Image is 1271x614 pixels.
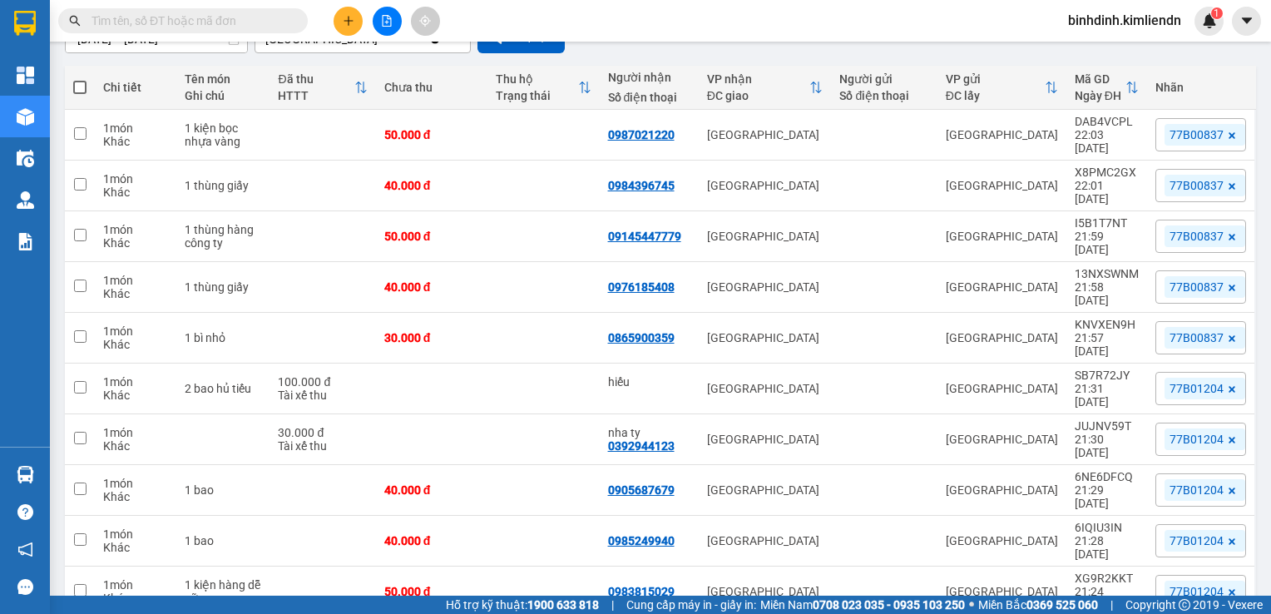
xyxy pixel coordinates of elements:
div: 0985249940 [608,534,675,547]
div: 21:24 [DATE] [1075,585,1139,612]
th: Toggle SortBy [487,66,599,110]
div: [GEOGRAPHIC_DATA] [946,534,1058,547]
div: Trạng thái [496,89,577,102]
div: 1 bì nhỏ [185,331,262,344]
div: 1 món [103,477,168,490]
div: 1 món [103,375,168,389]
div: 40.000 đ [384,483,479,497]
div: Khác [103,389,168,402]
span: 77B01204 [1170,381,1224,396]
strong: 0369 525 060 [1026,598,1098,612]
div: hiếu [608,375,690,389]
span: caret-down [1239,13,1254,28]
div: [GEOGRAPHIC_DATA] [707,534,823,547]
div: 09145447779 [608,230,681,243]
span: ⚪️ [969,602,974,608]
span: 77B01204 [1170,533,1224,548]
span: notification [17,542,33,557]
div: Tài xế thu [278,439,367,453]
div: 0983815029 [608,585,675,598]
img: solution-icon [17,233,34,250]
div: Đã thu [278,72,354,86]
span: binhdinh.kimliendn [1055,10,1194,31]
th: Toggle SortBy [1066,66,1147,110]
div: [GEOGRAPHIC_DATA] [707,179,823,192]
button: file-add [373,7,402,36]
th: Toggle SortBy [270,66,375,110]
div: [GEOGRAPHIC_DATA] [946,280,1058,294]
div: [GEOGRAPHIC_DATA] [946,433,1058,446]
div: 50.000 đ [384,585,479,598]
span: 1 [1214,7,1219,19]
div: 22:03 [DATE] [1075,128,1139,155]
img: warehouse-icon [17,108,34,126]
img: warehouse-icon [17,466,34,483]
div: 2 bao hủ tiếu [185,382,262,395]
span: 77B00837 [1170,280,1224,295]
div: 50.000 đ [384,230,479,243]
div: 6NE6DFCQ [1075,470,1139,483]
div: 1 món [103,274,168,287]
button: plus [334,7,363,36]
input: Tìm tên, số ĐT hoặc mã đơn [91,12,288,30]
div: 21:59 [DATE] [1075,230,1139,256]
div: 22:01 [DATE] [1075,179,1139,205]
span: Miền Nam [760,596,965,614]
span: Cung cấp máy in - giấy in: [626,596,756,614]
div: 21:31 [DATE] [1075,382,1139,409]
div: 21:58 [DATE] [1075,280,1139,307]
div: 0976185408 [608,280,675,294]
button: aim [411,7,440,36]
div: Khác [103,439,168,453]
div: [GEOGRAPHIC_DATA] [707,280,823,294]
div: 21:29 [DATE] [1075,483,1139,510]
div: Số điện thoại [608,91,690,104]
div: VP nhận [707,72,810,86]
div: 1 món [103,324,168,338]
div: [GEOGRAPHIC_DATA] [707,230,823,243]
div: 30.000 đ [278,426,367,439]
div: Chưa thu [384,81,479,94]
div: 1 bao [185,483,262,497]
span: question-circle [17,504,33,520]
div: X8PMC2GX [1075,166,1139,179]
div: 0987021220 [608,128,675,141]
div: 1 thùng giấy [185,280,262,294]
img: warehouse-icon [17,191,34,209]
div: [GEOGRAPHIC_DATA] [946,179,1058,192]
div: [GEOGRAPHIC_DATA] [707,128,823,141]
span: copyright [1179,599,1190,611]
div: Ngày ĐH [1075,89,1125,102]
span: Hỗ trợ kỹ thuật: [446,596,599,614]
div: 40.000 đ [384,280,479,294]
div: 1 thùng giấy [185,179,262,192]
div: [GEOGRAPHIC_DATA] [707,483,823,497]
div: DAB4VCPL [1075,115,1139,128]
div: Mã GD [1075,72,1125,86]
div: [GEOGRAPHIC_DATA] [946,331,1058,344]
div: 0865900359 [608,331,675,344]
img: dashboard-icon [17,67,34,84]
div: Ghi chú [185,89,262,102]
th: Toggle SortBy [699,66,832,110]
div: Khác [103,541,168,554]
span: 77B00837 [1170,229,1224,244]
div: 1 món [103,223,168,236]
div: Người nhận [608,71,690,84]
div: 100.000 đ [278,375,367,389]
div: Thu hộ [496,72,577,86]
div: [GEOGRAPHIC_DATA] [946,230,1058,243]
div: 21:28 [DATE] [1075,534,1139,561]
span: 77B00837 [1170,178,1224,193]
div: Khác [103,490,168,503]
div: Khác [103,135,168,148]
span: | [1110,596,1113,614]
div: [GEOGRAPHIC_DATA] [946,483,1058,497]
div: 21:57 [DATE] [1075,331,1139,358]
span: 77B01204 [1170,483,1224,498]
div: [GEOGRAPHIC_DATA] [707,382,823,395]
strong: 0708 023 035 - 0935 103 250 [813,598,965,612]
div: [GEOGRAPHIC_DATA] [707,585,823,598]
div: KNVXEN9H [1075,318,1139,331]
div: 1 món [103,578,168,592]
